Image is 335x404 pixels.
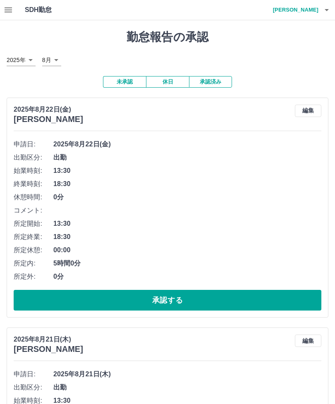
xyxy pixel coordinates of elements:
span: 00:00 [53,245,321,255]
button: 未承認 [103,76,146,88]
span: 始業時刻: [14,166,53,176]
span: 出勤 [53,153,321,163]
span: 所定外: [14,272,53,282]
span: 13:30 [53,219,321,229]
span: コメント: [14,206,53,215]
span: 終業時刻: [14,179,53,189]
span: 申請日: [14,369,53,379]
span: 13:30 [53,166,321,176]
span: 0分 [53,192,321,202]
span: 所定休憩: [14,245,53,255]
span: 所定開始: [14,219,53,229]
button: 休日 [146,76,189,88]
span: 所定内: [14,258,53,268]
span: 休憩時間: [14,192,53,202]
span: 0分 [53,272,321,282]
span: 18:30 [53,232,321,242]
span: 18:30 [53,179,321,189]
span: 所定終業: [14,232,53,242]
span: 申請日: [14,139,53,149]
h3: [PERSON_NAME] [14,115,83,124]
span: 出勤区分: [14,153,53,163]
span: 2025年8月22日(金) [53,139,321,149]
div: 8月 [42,54,61,66]
span: 5時間0分 [53,258,321,268]
button: 承認する [14,290,321,311]
button: 編集 [295,335,321,347]
button: 編集 [295,105,321,117]
p: 2025年8月21日(木) [14,335,83,344]
span: 出勤区分: [14,382,53,392]
span: 2025年8月21日(木) [53,369,321,379]
h1: 勤怠報告の承認 [7,30,328,44]
div: 2025年 [7,54,36,66]
h3: [PERSON_NAME] [14,344,83,354]
p: 2025年8月22日(金) [14,105,83,115]
span: 出勤 [53,382,321,392]
button: 承認済み [189,76,232,88]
